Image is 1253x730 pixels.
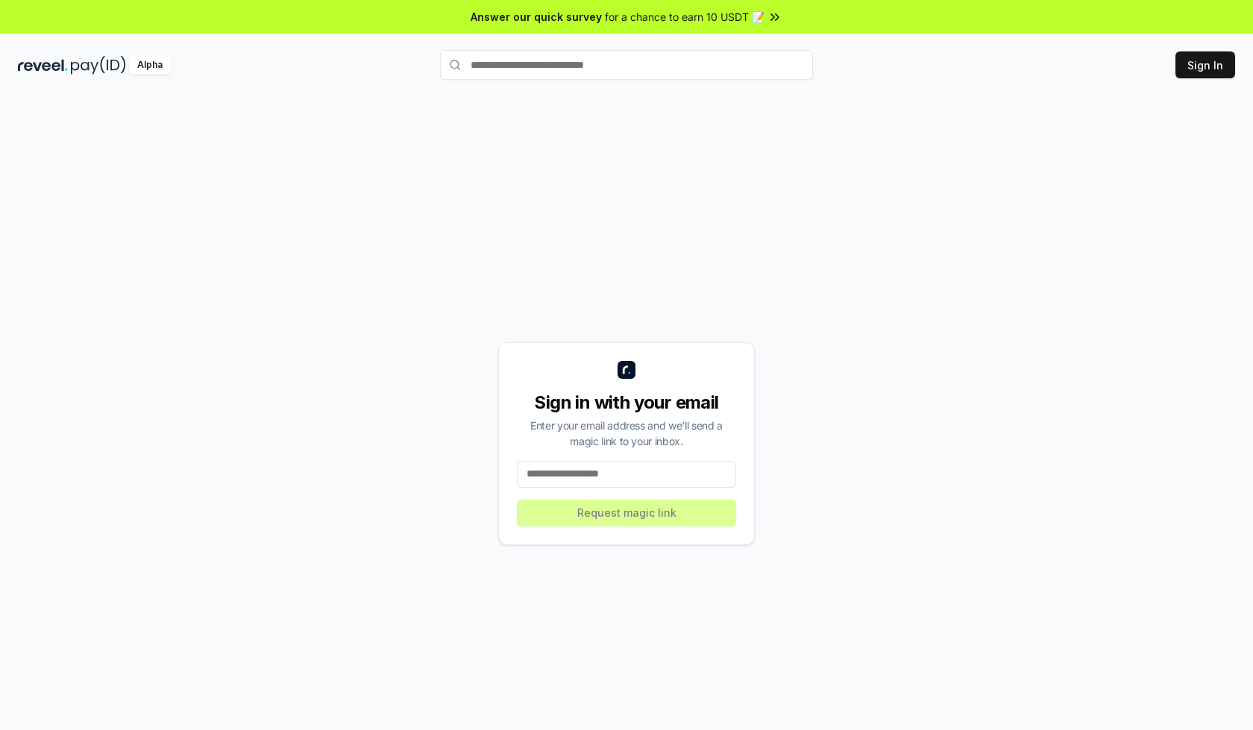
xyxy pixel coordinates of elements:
[517,391,736,415] div: Sign in with your email
[605,9,764,25] span: for a chance to earn 10 USDT 📝
[129,56,171,75] div: Alpha
[517,418,736,449] div: Enter your email address and we’ll send a magic link to your inbox.
[471,9,602,25] span: Answer our quick survey
[1175,51,1235,78] button: Sign In
[18,56,68,75] img: reveel_dark
[71,56,126,75] img: pay_id
[618,361,635,379] img: logo_small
